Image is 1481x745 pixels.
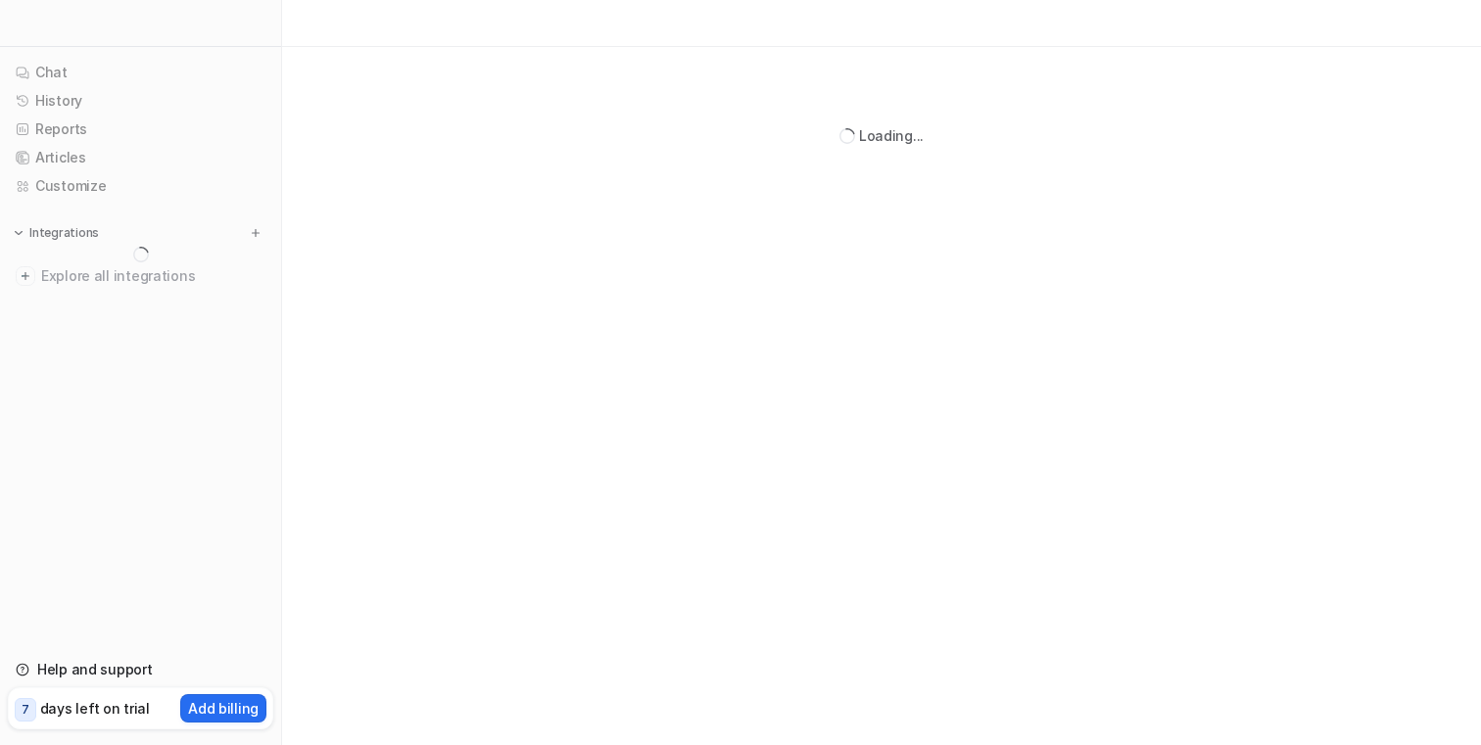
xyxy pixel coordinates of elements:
p: Integrations [29,225,99,241]
img: menu_add.svg [249,226,263,240]
a: Reports [8,116,273,143]
span: Explore all integrations [41,260,265,292]
p: Add billing [188,698,259,719]
a: Customize [8,172,273,200]
img: expand menu [12,226,25,240]
a: Articles [8,144,273,171]
button: Integrations [8,223,105,243]
p: days left on trial [40,698,150,719]
a: Explore all integrations [8,262,273,290]
a: Chat [8,59,273,86]
a: History [8,87,273,115]
a: Help and support [8,656,273,683]
button: Add billing [180,694,266,722]
img: explore all integrations [16,266,35,286]
p: 7 [22,701,29,719]
div: Loading... [859,125,924,146]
